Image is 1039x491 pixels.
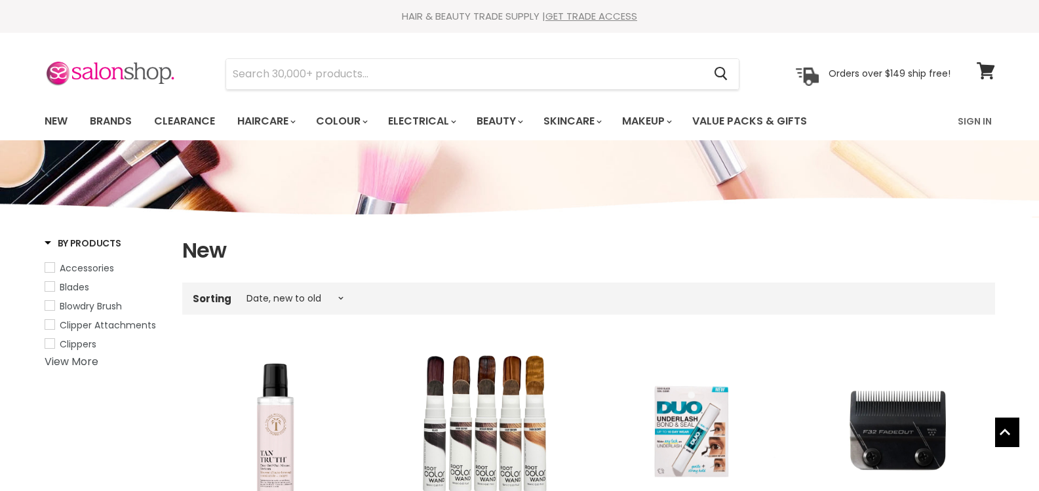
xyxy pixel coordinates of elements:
[28,10,1011,23] div: HAIR & BEAUTY TRADE SUPPLY |
[226,59,704,89] input: Search
[193,293,231,304] label: Sorting
[35,102,884,140] ul: Main menu
[45,299,166,313] a: Blowdry Brush
[45,261,166,275] a: Accessories
[306,108,376,135] a: Colour
[182,237,995,264] h1: New
[378,108,464,135] a: Electrical
[45,354,98,369] a: View More
[682,108,817,135] a: Value Packs & Gifts
[467,108,531,135] a: Beauty
[28,102,1011,140] nav: Main
[612,108,680,135] a: Makeup
[225,58,739,90] form: Product
[45,237,121,250] h3: By Products
[80,108,142,135] a: Brands
[60,262,114,275] span: Accessories
[704,59,739,89] button: Search
[45,337,166,351] a: Clippers
[60,338,96,351] span: Clippers
[60,300,122,313] span: Blowdry Brush
[144,108,225,135] a: Clearance
[45,318,166,332] a: Clipper Attachments
[829,68,951,79] p: Orders over $149 ship free!
[60,319,156,332] span: Clipper Attachments
[45,280,166,294] a: Blades
[534,108,610,135] a: Skincare
[227,108,304,135] a: Haircare
[545,9,637,23] a: GET TRADE ACCESS
[950,108,1000,135] a: Sign In
[60,281,89,294] span: Blades
[35,108,77,135] a: New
